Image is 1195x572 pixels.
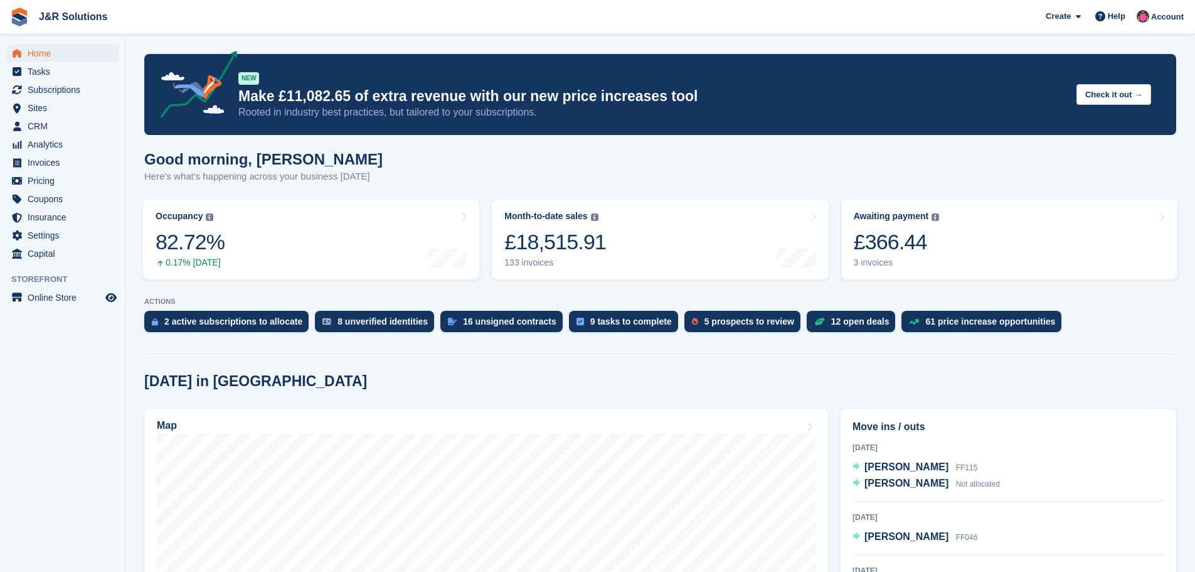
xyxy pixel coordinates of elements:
a: menu [6,208,119,226]
span: [PERSON_NAME] [864,531,948,542]
img: stora-icon-8386f47178a22dfd0bd8f6a31ec36ba5ce8667c1dd55bd0f319d3a0aa187defe.svg [10,8,29,26]
span: Pricing [28,172,103,190]
a: [PERSON_NAME] FF115 [852,460,977,476]
span: Create [1046,10,1071,23]
div: Occupancy [156,211,203,222]
span: [PERSON_NAME] [864,478,948,488]
img: icon-info-grey-7440780725fd019a000dd9b08b2336e03edf1995a4989e88bcd33f0948082b44.svg [206,213,213,221]
h2: Map [157,420,177,431]
a: 12 open deals [807,311,902,338]
img: active_subscription_to_allocate_icon-d502201f5373d7db506a760aba3b589e785aa758c864c3986d89f69b8ff3... [152,318,158,326]
div: 5 prospects to review [704,316,794,326]
a: Occupancy 82.72% 0.17% [DATE] [143,200,479,279]
img: price-adjustments-announcement-icon-8257ccfd72463d97f412b2fc003d46551f7dbcb40ab6d574587a9cd5c0d94... [150,51,238,122]
span: Coupons [28,190,103,208]
img: task-75834270c22a3079a89374b754ae025e5fb1db73e45f91037f5363f120a921f8.svg [576,318,584,325]
a: 5 prospects to review [684,311,807,338]
img: prospect-51fa495bee0391a8d652442698ab0144808aea92771e9ea1ae160a38d050c398.svg [692,318,698,325]
img: price_increase_opportunities-93ffe204e8149a01c8c9dc8f82e8f89637d9d84a8eef4429ea346261dce0b2c0.svg [909,319,919,325]
img: icon-info-grey-7440780725fd019a000dd9b08b2336e03edf1995a4989e88bcd33f0948082b44.svg [932,213,939,221]
span: FF115 [956,463,978,472]
a: menu [6,190,119,208]
div: 16 unsigned contracts [463,316,556,326]
a: [PERSON_NAME] FF046 [852,529,977,546]
a: menu [6,117,119,135]
span: Sites [28,99,103,117]
a: menu [6,99,119,117]
a: menu [6,136,119,153]
h2: [DATE] in [GEOGRAPHIC_DATA] [144,373,367,390]
div: 12 open deals [831,316,890,326]
a: 16 unsigned contracts [440,311,569,338]
span: Not allocated [956,480,1000,488]
a: menu [6,227,119,244]
div: 2 active subscriptions to allocate [164,316,302,326]
img: verify_identity-adf6edd0f0f0b5bbfe63781bf79b02c33cf7c696d77639b501bdc392416b5a36.svg [322,318,331,325]
h1: Good morning, [PERSON_NAME] [144,151,383,168]
a: J&R Solutions [34,6,112,27]
p: Here's what's happening across your business [DATE] [144,170,383,184]
div: 3 invoices [854,257,940,268]
div: 82.72% [156,229,225,255]
img: contract_signature_icon-13c848040528278c33f63329250d36e43548de30e8caae1d1a13099fd9432cc5.svg [448,318,457,325]
div: [DATE] [852,442,1164,453]
div: £18,515.91 [504,229,606,255]
span: FF046 [956,533,978,542]
p: Rooted in industry best practices, but tailored to your subscriptions. [238,105,1066,119]
span: Account [1151,11,1184,23]
a: [PERSON_NAME] Not allocated [852,476,1000,492]
span: Capital [28,245,103,262]
div: Month-to-date sales [504,211,587,222]
a: menu [6,63,119,80]
a: 2 active subscriptions to allocate [144,311,315,338]
img: deal-1b604bf984904fb50ccaf53a9ad4b4a5d6e5aea283cecdc64d6e3604feb123c2.svg [814,317,825,326]
span: Tasks [28,63,103,80]
p: Make £11,082.65 of extra revenue with our new price increases tool [238,87,1066,105]
div: 9 tasks to complete [590,316,672,326]
span: Settings [28,227,103,244]
div: Awaiting payment [854,211,929,222]
span: Invoices [28,154,103,171]
div: [DATE] [852,512,1164,523]
span: Subscriptions [28,81,103,99]
div: NEW [238,72,259,85]
div: £366.44 [854,229,940,255]
span: Storefront [11,273,125,286]
span: CRM [28,117,103,135]
a: 61 price increase opportunities [901,311,1068,338]
span: Help [1108,10,1125,23]
span: Home [28,45,103,62]
div: 0.17% [DATE] [156,257,225,268]
a: 8 unverified identities [315,311,440,338]
div: 61 price increase opportunities [925,316,1055,326]
a: Preview store [104,290,119,305]
a: menu [6,81,119,99]
a: menu [6,45,119,62]
a: Awaiting payment £366.44 3 invoices [841,200,1177,279]
span: Analytics [28,136,103,153]
img: icon-info-grey-7440780725fd019a000dd9b08b2336e03edf1995a4989e88bcd33f0948082b44.svg [591,213,598,221]
p: ACTIONS [144,298,1176,306]
button: Check it out → [1076,84,1151,105]
a: menu [6,154,119,171]
span: Insurance [28,208,103,226]
h2: Move ins / outs [852,419,1164,434]
a: Month-to-date sales £18,515.91 133 invoices [492,200,828,279]
img: Julie Morgan [1137,10,1149,23]
div: 8 unverified identities [337,316,428,326]
div: 133 invoices [504,257,606,268]
a: menu [6,172,119,190]
span: Online Store [28,289,103,306]
span: [PERSON_NAME] [864,461,948,472]
a: menu [6,289,119,306]
a: menu [6,245,119,262]
a: 9 tasks to complete [569,311,684,338]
